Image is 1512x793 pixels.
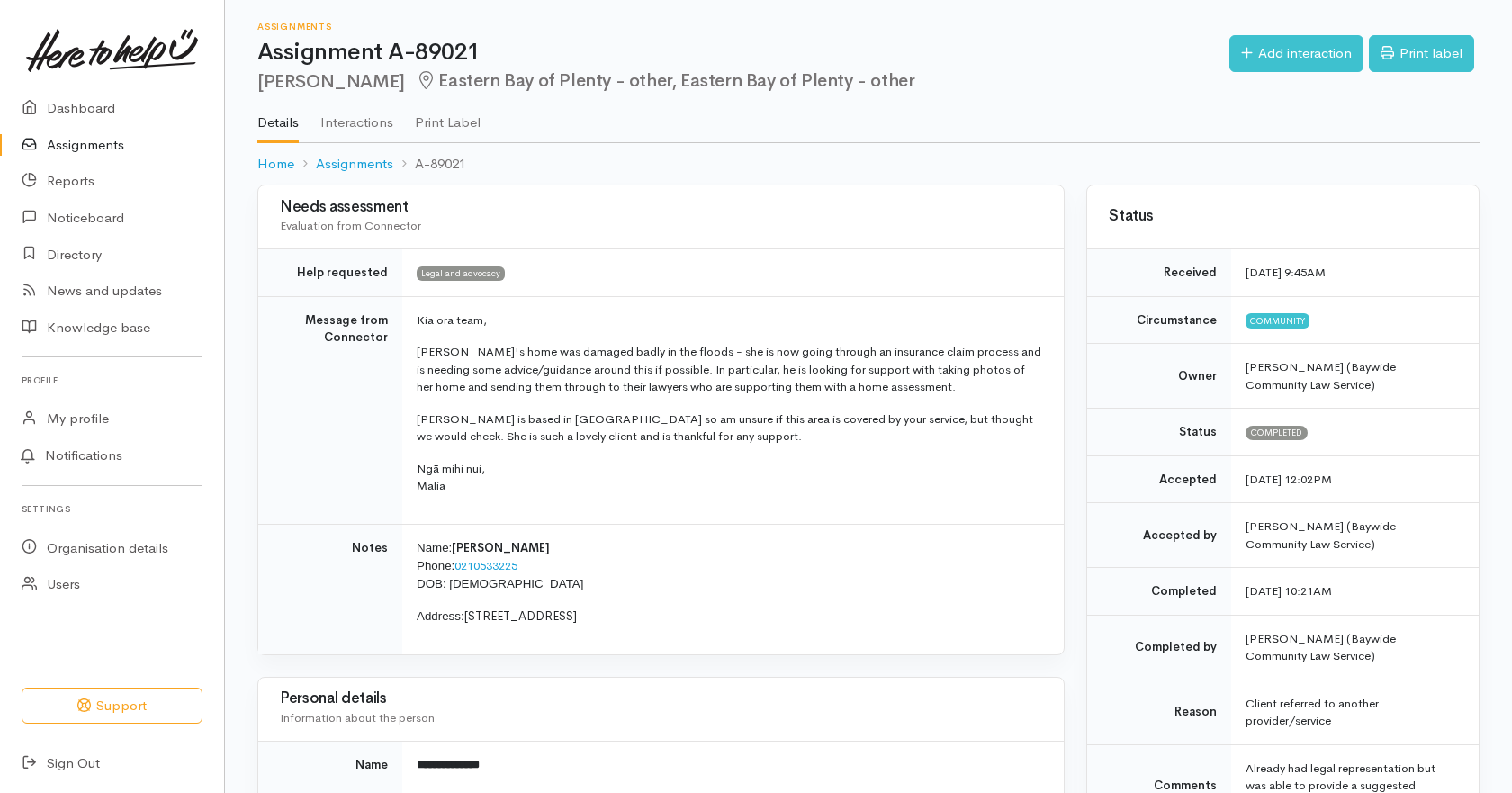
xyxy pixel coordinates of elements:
span: Community [1246,313,1309,328]
h6: Profile [22,368,202,392]
h3: Personal details [280,690,1042,707]
td: Notes [258,524,402,653]
h1: Assignment A-89021 [257,40,1229,66]
span: Completed [1246,426,1308,440]
span: [STREET_ADDRESS] [464,608,577,624]
li: A-89021 [393,154,466,175]
a: Print label [1369,35,1474,72]
td: Completed by [1087,615,1231,680]
p: [PERSON_NAME]'s home was damaged badly in the floods - she is now going through an insurance clai... [417,343,1042,396]
td: Owner [1087,344,1231,409]
time: [DATE] 12:02PM [1246,472,1332,487]
td: Circumstance [1087,296,1231,344]
span: DOB: [DEMOGRAPHIC_DATA] [417,577,583,590]
button: Support [22,688,202,725]
td: Accepted by [1087,503,1231,568]
a: Home [257,154,294,175]
time: [DATE] 10:21AM [1246,583,1332,599]
span: Information about the person [280,710,435,725]
td: Name [258,741,402,788]
a: Assignments [316,154,393,175]
h6: Assignments [257,22,1229,32]
a: Add interaction [1229,35,1363,72]
a: 0210533225 [454,558,517,573]
span: Phone: [417,559,454,572]
td: Status [1087,409,1231,456]
h3: Needs assessment [280,199,1042,216]
td: Completed [1087,568,1231,616]
td: Reason [1087,680,1231,744]
p: Kia ora team, [417,311,1042,329]
td: Help requested [258,249,402,297]
h6: Settings [22,497,202,521]
h2: [PERSON_NAME] [257,71,1229,92]
a: Details [257,91,299,143]
span: Eastern Bay of Plenty - other, Eastern Bay of Plenty - other [416,69,915,92]
p: [PERSON_NAME] is based in [GEOGRAPHIC_DATA] so am unsure if this area is covered by your service,... [417,410,1042,446]
a: Print Label [415,91,481,141]
span: [PERSON_NAME] [452,540,550,555]
td: [PERSON_NAME] (Baywide Community Law Service) [1231,503,1479,568]
h3: Status [1109,208,1457,225]
span: Address: [417,609,464,623]
td: [PERSON_NAME] (Baywide Community Law Service) [1231,615,1479,680]
a: Interactions [320,91,393,141]
td: Client referred to another provider/service [1231,680,1479,744]
nav: breadcrumb [257,143,1480,185]
span: Name: [417,541,452,554]
span: [PERSON_NAME] (Baywide Community Law Service) [1246,359,1396,392]
time: [DATE] 9:45AM [1246,265,1326,280]
p: Ngā mihi nui, Malia [417,460,1042,495]
td: Accepted [1087,455,1231,503]
td: Received [1087,249,1231,297]
td: Message from Connector [258,296,402,524]
span: Evaluation from Connector [280,218,421,233]
span: Legal and advocacy [417,266,505,281]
